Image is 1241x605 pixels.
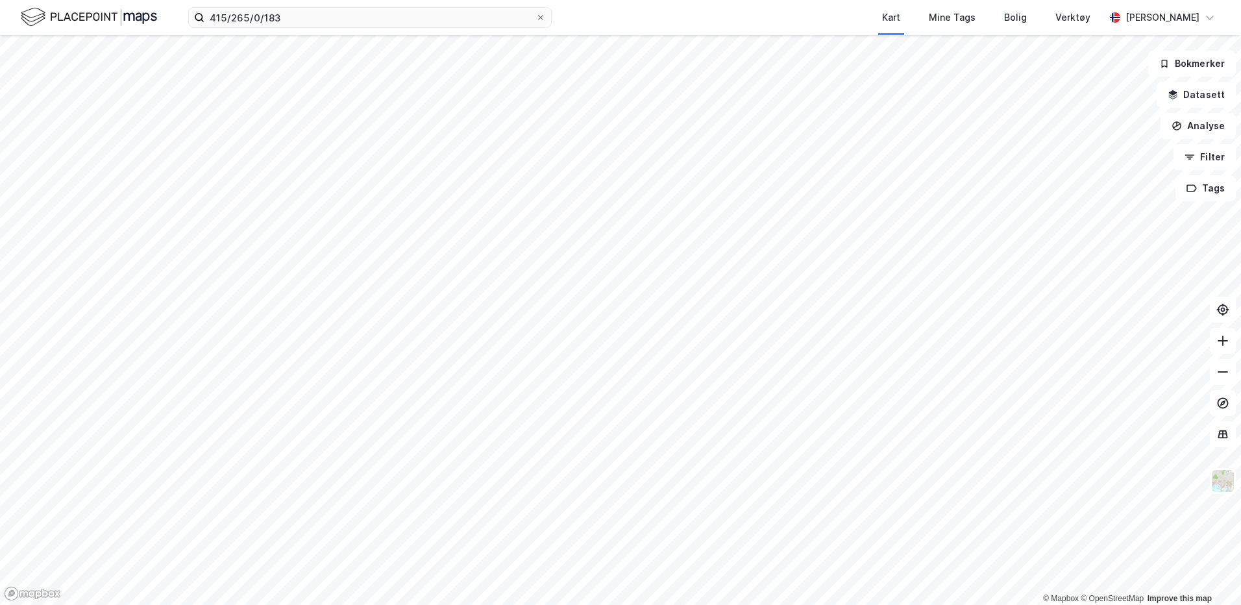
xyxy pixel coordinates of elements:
img: Z [1210,469,1235,493]
div: Kontrollprogram for chat [1176,543,1241,605]
iframe: Chat Widget [1176,543,1241,605]
input: Søk på adresse, matrikkel, gårdeiere, leietakere eller personer [204,8,535,27]
button: Filter [1173,144,1236,170]
div: Verktøy [1055,10,1090,25]
img: logo.f888ab2527a4732fd821a326f86c7f29.svg [21,6,157,29]
div: Bolig [1004,10,1027,25]
button: Tags [1175,175,1236,201]
a: Mapbox homepage [4,586,61,601]
button: Analyse [1161,113,1236,139]
a: Mapbox [1043,594,1079,603]
div: Kart [882,10,900,25]
div: Mine Tags [929,10,976,25]
a: OpenStreetMap [1081,594,1144,603]
button: Datasett [1157,82,1236,108]
a: Improve this map [1148,594,1212,603]
button: Bokmerker [1148,51,1236,77]
div: [PERSON_NAME] [1125,10,1199,25]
